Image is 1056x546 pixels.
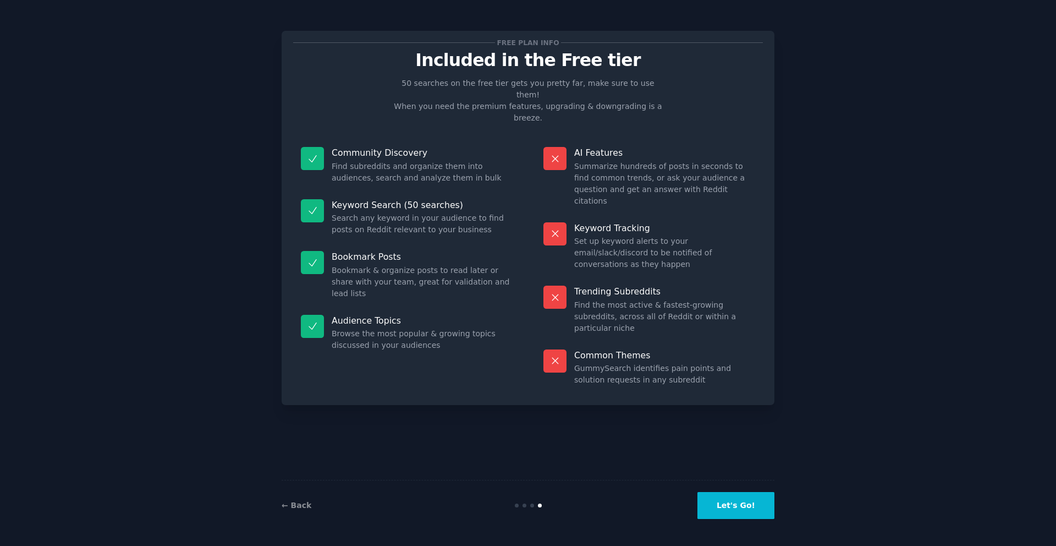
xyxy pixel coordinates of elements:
p: Audience Topics [332,315,513,326]
p: Keyword Tracking [574,222,755,234]
dd: Set up keyword alerts to your email/slack/discord to be notified of conversations as they happen [574,236,755,270]
p: Common Themes [574,350,755,361]
span: Free plan info [495,37,561,48]
dd: Summarize hundreds of posts in seconds to find common trends, or ask your audience a question and... [574,161,755,207]
p: Included in the Free tier [293,51,763,70]
p: Community Discovery [332,147,513,159]
dd: GummySearch identifies pain points and solution requests in any subreddit [574,363,755,386]
dd: Browse the most popular & growing topics discussed in your audiences [332,328,513,351]
p: Bookmark Posts [332,251,513,263]
p: Trending Subreddits [574,286,755,297]
dd: Search any keyword in your audience to find posts on Reddit relevant to your business [332,212,513,236]
button: Let's Go! [697,492,774,519]
dd: Bookmark & organize posts to read later or share with your team, great for validation and lead lists [332,265,513,299]
p: 50 searches on the free tier gets you pretty far, make sure to use them! When you need the premiu... [389,78,667,124]
a: ← Back [282,501,311,510]
p: AI Features [574,147,755,159]
dd: Find the most active & fastest-growing subreddits, across all of Reddit or within a particular niche [574,299,755,334]
p: Keyword Search (50 searches) [332,199,513,211]
dd: Find subreddits and organize them into audiences, search and analyze them in bulk [332,161,513,184]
